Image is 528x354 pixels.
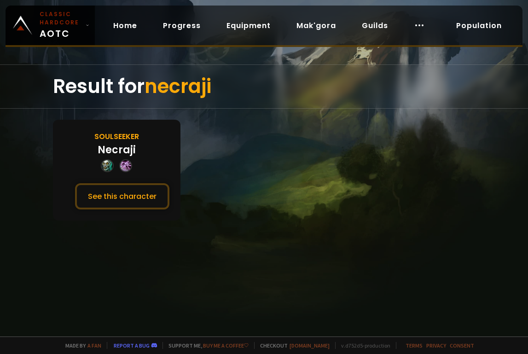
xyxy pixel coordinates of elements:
span: necraji [145,73,211,100]
a: Guilds [354,16,395,35]
div: Result for [53,65,476,108]
a: a fan [87,342,101,349]
a: Population [449,16,509,35]
div: Soulseeker [94,131,139,142]
a: Home [106,16,145,35]
span: Support me, [162,342,249,349]
a: Privacy [426,342,446,349]
a: Buy me a coffee [203,342,249,349]
small: Classic Hardcore [40,10,82,27]
span: Checkout [254,342,330,349]
a: Classic HardcoreAOTC [6,6,95,45]
a: [DOMAIN_NAME] [290,342,330,349]
a: Consent [450,342,474,349]
a: Terms [406,342,423,349]
span: AOTC [40,10,82,41]
a: Equipment [219,16,278,35]
span: v. d752d5 - production [335,342,390,349]
button: See this character [75,183,169,209]
a: Progress [156,16,208,35]
a: Report a bug [114,342,150,349]
div: Necraji [98,142,136,157]
span: Made by [60,342,101,349]
a: Mak'gora [289,16,343,35]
